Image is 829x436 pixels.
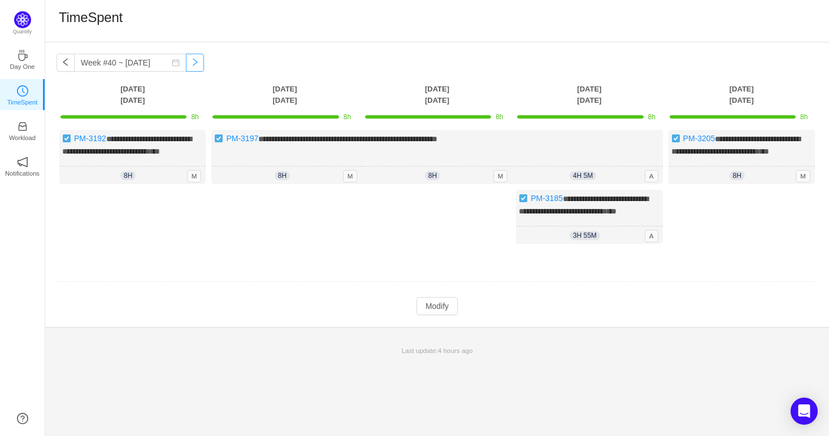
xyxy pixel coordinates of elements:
[17,85,28,97] i: icon: clock-circle
[671,134,680,143] img: 10738
[74,134,106,143] a: PM-3192
[416,297,458,315] button: Modify
[344,113,351,121] span: 8h
[62,134,71,143] img: 10738
[402,347,473,354] span: Last update:
[74,54,186,72] input: Select a week
[666,83,818,106] th: [DATE] [DATE]
[496,113,503,121] span: 8h
[17,121,28,132] i: icon: inbox
[425,171,440,180] span: 8h
[800,113,808,121] span: 8h
[531,194,563,203] a: PM-3185
[187,170,202,182] span: M
[570,231,600,240] span: 3h 55m
[17,50,28,61] i: icon: coffee
[214,134,223,143] img: 10738
[17,53,28,64] a: icon: coffeeDay One
[191,113,198,121] span: 8h
[17,413,28,424] a: icon: question-circle
[14,11,31,28] img: Quantify
[648,113,656,121] span: 8h
[5,168,40,178] p: Notifications
[343,170,358,182] span: M
[570,171,596,180] span: 4h 5m
[645,230,658,242] span: A
[17,124,28,136] a: icon: inboxWorkload
[13,28,32,36] p: Quantify
[493,170,508,182] span: M
[17,156,28,168] i: icon: notification
[519,194,528,203] img: 10738
[9,133,36,143] p: Workload
[645,170,658,182] span: A
[17,89,28,100] a: icon: clock-circleTimeSpent
[209,83,361,106] th: [DATE] [DATE]
[57,83,209,106] th: [DATE] [DATE]
[186,54,204,72] button: icon: right
[120,171,136,180] span: 8h
[275,171,290,180] span: 8h
[226,134,258,143] a: PM-3197
[172,59,180,67] i: icon: calendar
[791,398,818,425] div: Open Intercom Messenger
[59,9,123,26] h1: TimeSpent
[796,170,810,182] span: M
[513,83,665,106] th: [DATE] [DATE]
[438,347,473,354] span: 4 hours ago
[730,171,745,180] span: 8h
[683,134,715,143] a: PM-3205
[10,62,34,72] p: Day One
[17,160,28,171] a: icon: notificationNotifications
[7,97,38,107] p: TimeSpent
[361,83,513,106] th: [DATE] [DATE]
[57,54,75,72] button: icon: left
